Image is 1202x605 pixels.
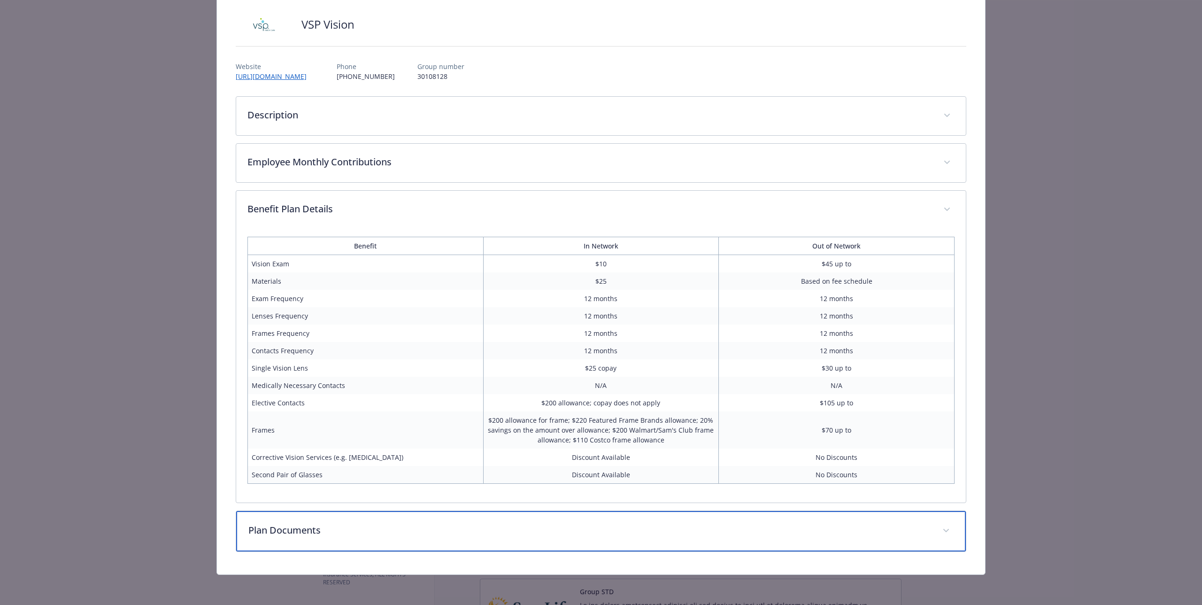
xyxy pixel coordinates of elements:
[248,523,931,537] p: Plan Documents
[483,411,719,449] td: $200 allowance for frame; $220 Featured Frame Brands allowance; 20% savings on the amount over al...
[417,62,464,71] p: Group number
[719,307,955,325] td: 12 months
[236,144,966,182] div: Employee Monthly Contributions
[247,377,483,394] td: Medically Necessary Contacts
[483,449,719,466] td: Discount Available
[247,342,483,359] td: Contacts Frequency
[483,290,719,307] td: 12 months
[483,466,719,484] td: Discount Available
[719,377,955,394] td: N/A
[247,449,483,466] td: Corrective Vision Services (e.g. [MEDICAL_DATA])
[483,359,719,377] td: $25 copay
[247,237,483,255] th: Benefit
[247,411,483,449] td: Frames
[719,342,955,359] td: 12 months
[247,394,483,411] td: Elective Contacts
[719,272,955,290] td: Based on fee schedule
[247,307,483,325] td: Lenses Frequency
[483,377,719,394] td: N/A
[483,325,719,342] td: 12 months
[337,62,395,71] p: Phone
[247,108,932,122] p: Description
[247,290,483,307] td: Exam Frequency
[236,72,314,81] a: [URL][DOMAIN_NAME]
[236,229,966,503] div: Benefit Plan Details
[483,394,719,411] td: $200 allowance; copay does not apply
[483,342,719,359] td: 12 months
[247,466,483,484] td: Second Pair of Glasses
[337,71,395,81] p: [PHONE_NUMBER]
[247,272,483,290] td: Materials
[719,449,955,466] td: No Discounts
[483,237,719,255] th: In Network
[236,10,292,39] img: Vision Service Plan
[719,290,955,307] td: 12 months
[719,237,955,255] th: Out of Network
[719,359,955,377] td: $30 up to
[236,511,966,551] div: Plan Documents
[719,411,955,449] td: $70 up to
[719,325,955,342] td: 12 months
[247,255,483,273] td: Vision Exam
[247,202,932,216] p: Benefit Plan Details
[483,307,719,325] td: 12 months
[236,62,314,71] p: Website
[719,255,955,273] td: $45 up to
[247,359,483,377] td: Single Vision Lens
[483,255,719,273] td: $10
[247,155,932,169] p: Employee Monthly Contributions
[483,272,719,290] td: $25
[719,466,955,484] td: No Discounts
[301,16,354,32] h2: VSP Vision
[236,97,966,135] div: Description
[719,394,955,411] td: $105 up to
[247,325,483,342] td: Frames Frequency
[236,191,966,229] div: Benefit Plan Details
[417,71,464,81] p: 30108128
